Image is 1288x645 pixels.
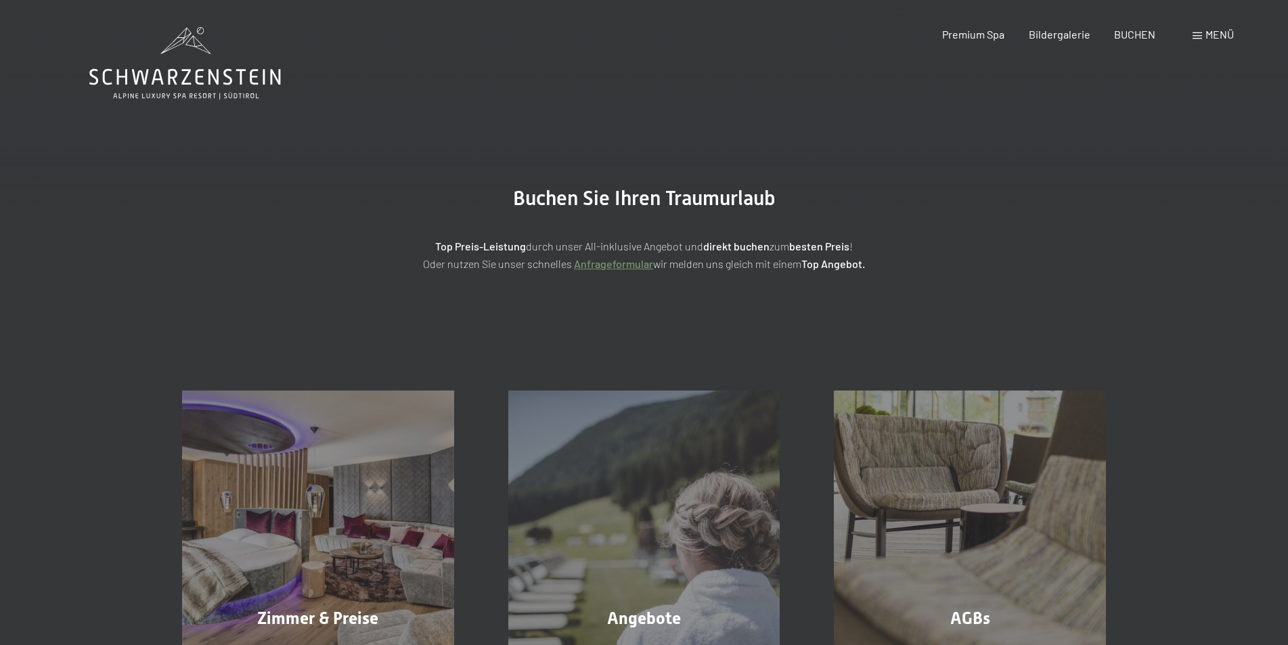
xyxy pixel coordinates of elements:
[513,186,776,210] span: Buchen Sie Ihren Traumurlaub
[257,608,378,628] span: Zimmer & Preise
[306,238,983,272] p: durch unser All-inklusive Angebot und zum ! Oder nutzen Sie unser schnelles wir melden uns gleich...
[801,257,865,270] strong: Top Angebot.
[607,608,681,628] span: Angebote
[942,28,1004,41] a: Premium Spa
[1029,28,1090,41] a: Bildergalerie
[574,257,653,270] a: Anfrageformular
[1114,28,1155,41] a: BUCHEN
[435,240,526,252] strong: Top Preis-Leistung
[703,240,770,252] strong: direkt buchen
[1205,28,1234,41] span: Menü
[950,608,990,628] span: AGBs
[789,240,849,252] strong: besten Preis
